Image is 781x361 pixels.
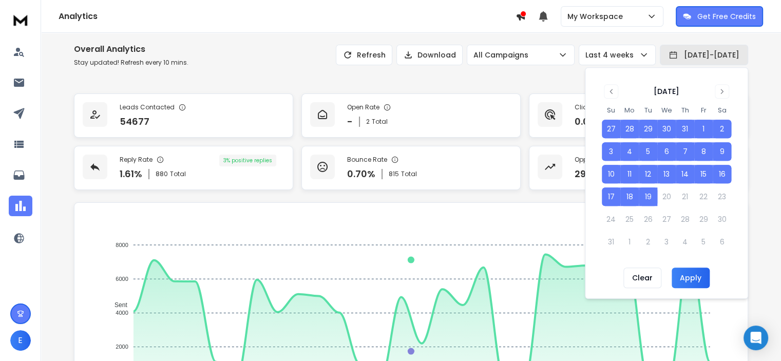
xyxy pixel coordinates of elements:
[347,103,379,111] p: Open Rate
[74,146,293,190] a: Reply Rate1.61%880Total3% positive replies
[620,120,639,138] button: 28
[116,242,128,248] tspan: 8000
[389,170,399,178] span: 815
[347,156,387,164] p: Bounce Rate
[10,10,31,29] img: logo
[120,103,175,111] p: Leads Contacted
[744,326,768,350] div: Open Intercom Messenger
[120,167,142,181] p: 1.61 %
[156,170,168,178] span: 880
[366,118,370,126] span: 2
[604,84,618,99] button: Go to previous month
[529,146,748,190] a: Opportunities29$2900
[694,165,713,183] button: 15
[697,11,756,22] p: Get Free Credits
[623,268,661,288] button: Clear
[639,142,657,161] button: 5
[575,103,606,111] p: Click Rate
[657,120,676,138] button: 30
[694,105,713,116] th: Friday
[120,115,149,129] p: 54677
[336,45,392,65] button: Refresh
[657,105,676,116] th: Wednesday
[639,187,657,206] button: 19
[694,142,713,161] button: 8
[372,118,388,126] span: Total
[10,330,31,351] button: E
[620,165,639,183] button: 11
[219,155,276,166] div: 3 % positive replies
[170,170,186,178] span: Total
[713,165,731,183] button: 16
[417,50,456,60] p: Download
[357,50,386,60] p: Refresh
[567,11,627,22] p: My Workspace
[620,105,639,116] th: Monday
[713,120,731,138] button: 2
[74,43,188,55] h1: Overall Analytics
[396,45,463,65] button: Download
[620,142,639,161] button: 4
[529,93,748,138] a: Click Rate0.00%0 Total
[676,6,763,27] button: Get Free Credits
[657,165,676,183] button: 13
[620,187,639,206] button: 18
[401,170,417,178] span: Total
[602,105,620,116] th: Sunday
[347,115,353,129] p: -
[715,84,729,99] button: Go to next month
[713,142,731,161] button: 9
[473,50,532,60] p: All Campaigns
[694,120,713,138] button: 1
[301,93,521,138] a: Open Rate-2Total
[575,167,586,181] p: 29
[676,120,694,138] button: 31
[639,105,657,116] th: Tuesday
[602,142,620,161] button: 3
[660,45,748,65] button: [DATE]-[DATE]
[602,120,620,138] button: 27
[602,165,620,183] button: 10
[639,120,657,138] button: 29
[107,301,127,309] span: Sent
[676,142,694,161] button: 7
[74,59,188,67] p: Stay updated! Refresh every 10 mins.
[120,156,153,164] p: Reply Rate
[602,187,620,206] button: 17
[59,10,516,23] h1: Analytics
[639,165,657,183] button: 12
[116,310,128,316] tspan: 4000
[575,156,616,164] p: Opportunities
[301,146,521,190] a: Bounce Rate0.70%815Total
[713,105,731,116] th: Saturday
[585,50,638,60] p: Last 4 weeks
[116,276,128,282] tspan: 6000
[116,344,128,350] tspan: 2000
[575,115,603,129] p: 0.00 %
[74,93,293,138] a: Leads Contacted54677
[676,165,694,183] button: 14
[657,142,676,161] button: 6
[347,167,375,181] p: 0.70 %
[672,268,710,288] button: Apply
[676,105,694,116] th: Thursday
[654,86,679,97] div: [DATE]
